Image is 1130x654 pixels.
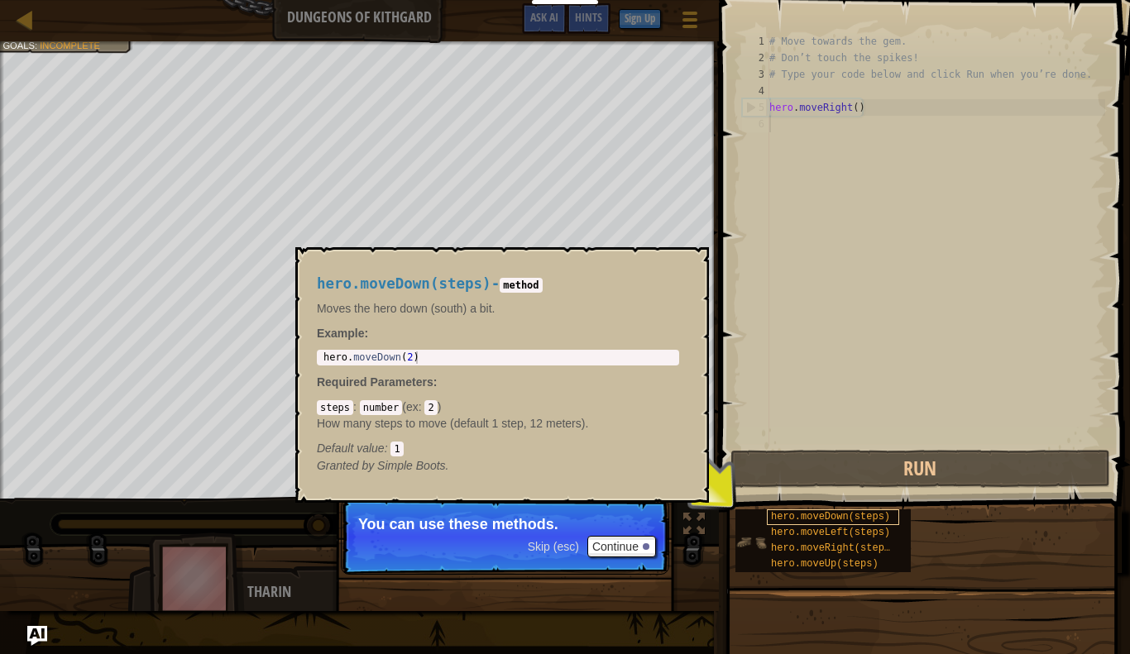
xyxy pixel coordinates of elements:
code: method [500,278,542,293]
code: 1 [390,442,403,456]
div: 1 [742,33,769,50]
span: Skip (esc) [528,540,579,553]
span: : [385,442,391,455]
span: hero.moveLeft(steps) [771,527,890,538]
code: number [360,400,402,415]
span: Default value [317,442,385,455]
div: 5 [743,99,769,116]
div: 3 [742,66,769,83]
span: hero.moveDown(steps) [317,275,491,292]
span: hero.moveRight(steps) [771,542,896,554]
span: Ask AI [530,9,558,25]
span: hero.moveDown(steps) [771,511,890,523]
span: ex [406,400,419,413]
button: Show game menu [669,3,711,42]
span: : [353,400,360,413]
strong: : [317,327,368,340]
div: 2 [742,50,769,66]
h4: - [317,276,679,292]
span: Granted by [317,459,377,472]
div: 6 [742,116,769,132]
p: Moves the hero down (south) a bit. [317,300,679,317]
p: How many steps to move (default 1 step, 12 meters). [317,415,679,432]
button: Run [730,450,1110,488]
button: Continue [587,536,656,557]
button: Sign Up [619,9,661,29]
div: 4 [742,83,769,99]
span: : [433,375,438,389]
span: : [419,400,425,413]
code: steps [317,400,353,415]
em: Simple Boots. [317,459,449,472]
p: You can use these methods. [358,516,652,532]
button: Ask AI [27,626,47,646]
span: hero.moveUp(steps) [771,558,879,570]
span: Hints [575,9,602,25]
div: ( ) [317,399,679,456]
img: portrait.png [735,527,767,558]
span: Example [317,327,365,340]
span: Required Parameters [317,375,433,389]
button: Ask AI [522,3,567,34]
code: 2 [424,400,437,415]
